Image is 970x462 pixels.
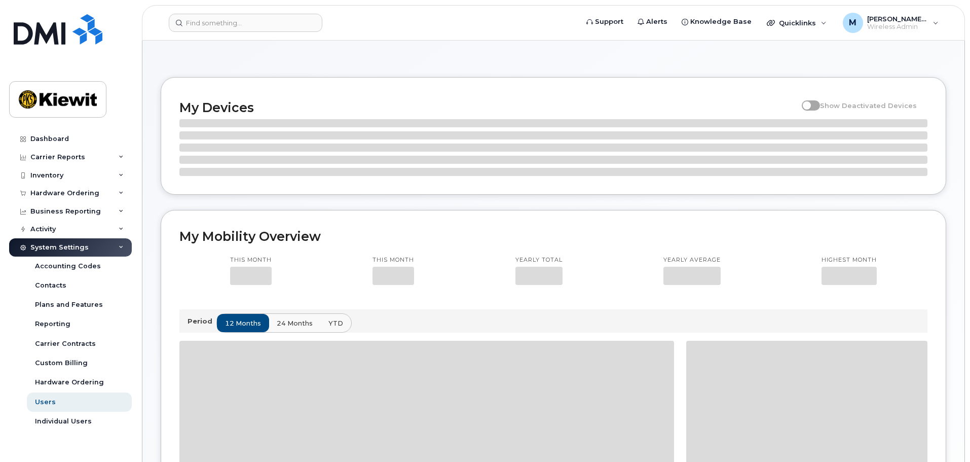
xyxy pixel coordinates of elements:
h2: My Devices [179,100,797,115]
p: This month [230,256,272,264]
span: Show Deactivated Devices [820,101,917,110]
h2: My Mobility Overview [179,229,927,244]
p: Yearly average [663,256,721,264]
p: This month [372,256,414,264]
p: Highest month [822,256,877,264]
p: Yearly total [515,256,563,264]
span: 24 months [277,318,313,328]
p: Period [188,316,216,326]
input: Show Deactivated Devices [802,96,810,104]
span: YTD [328,318,343,328]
